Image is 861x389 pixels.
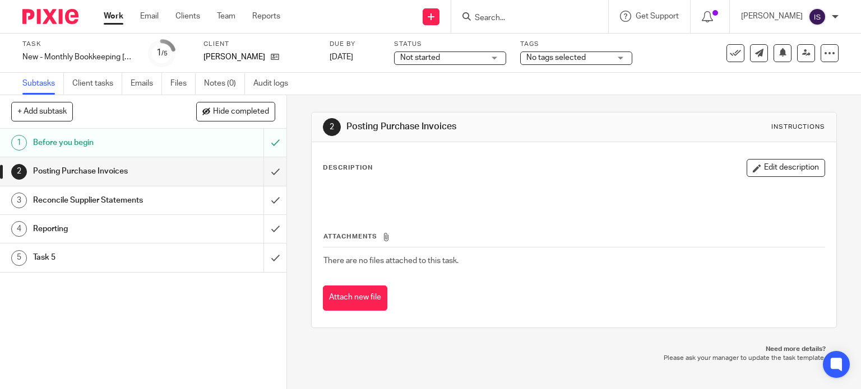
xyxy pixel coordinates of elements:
p: [PERSON_NAME] [741,11,803,22]
div: 4 [11,221,27,237]
label: Status [394,40,506,49]
label: Task [22,40,135,49]
div: Instructions [771,123,825,132]
h1: Posting Purchase Invoices [346,121,598,133]
span: No tags selected [526,54,586,62]
a: Notes (0) [204,73,245,95]
a: Work [104,11,123,22]
label: Client [203,40,316,49]
div: 3 [11,193,27,208]
button: + Add subtask [11,102,73,121]
a: Audit logs [253,73,297,95]
button: Hide completed [196,102,275,121]
small: /5 [161,50,168,57]
input: Search [474,13,575,24]
span: [DATE] [330,53,353,61]
img: Pixie [22,9,78,24]
h1: Task 5 [33,249,179,266]
span: Get Support [636,12,679,20]
div: 5 [11,250,27,266]
label: Tags [520,40,632,49]
div: 1 [11,135,27,151]
p: [PERSON_NAME] [203,51,265,63]
a: Emails [131,73,162,95]
label: Due by [330,40,380,49]
a: Files [170,73,196,95]
p: Need more details? [322,345,826,354]
p: Description [323,163,373,172]
div: New - Monthly Bookkeeping Mick [22,51,135,63]
a: Reports [252,11,280,22]
h1: Reconcile Supplier Statements [33,192,179,209]
p: Please ask your manager to update the task template. [322,354,826,363]
a: Email [140,11,159,22]
a: Subtasks [22,73,64,95]
h1: Reporting [33,221,179,237]
div: 1 [156,46,168,59]
span: Attachments [323,233,377,240]
img: svg%3E [808,8,826,26]
div: 2 [323,118,341,136]
span: Not started [400,54,440,62]
a: Clients [175,11,200,22]
h1: Posting Purchase Invoices [33,163,179,180]
button: Edit description [747,159,825,177]
a: Team [217,11,235,22]
button: Attach new file [323,285,387,311]
div: New - Monthly Bookkeeping [PERSON_NAME] [22,51,135,63]
div: 2 [11,164,27,180]
a: Client tasks [72,73,122,95]
span: There are no files attached to this task. [323,257,459,265]
h1: Before you begin [33,134,179,151]
span: Hide completed [213,107,269,116]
